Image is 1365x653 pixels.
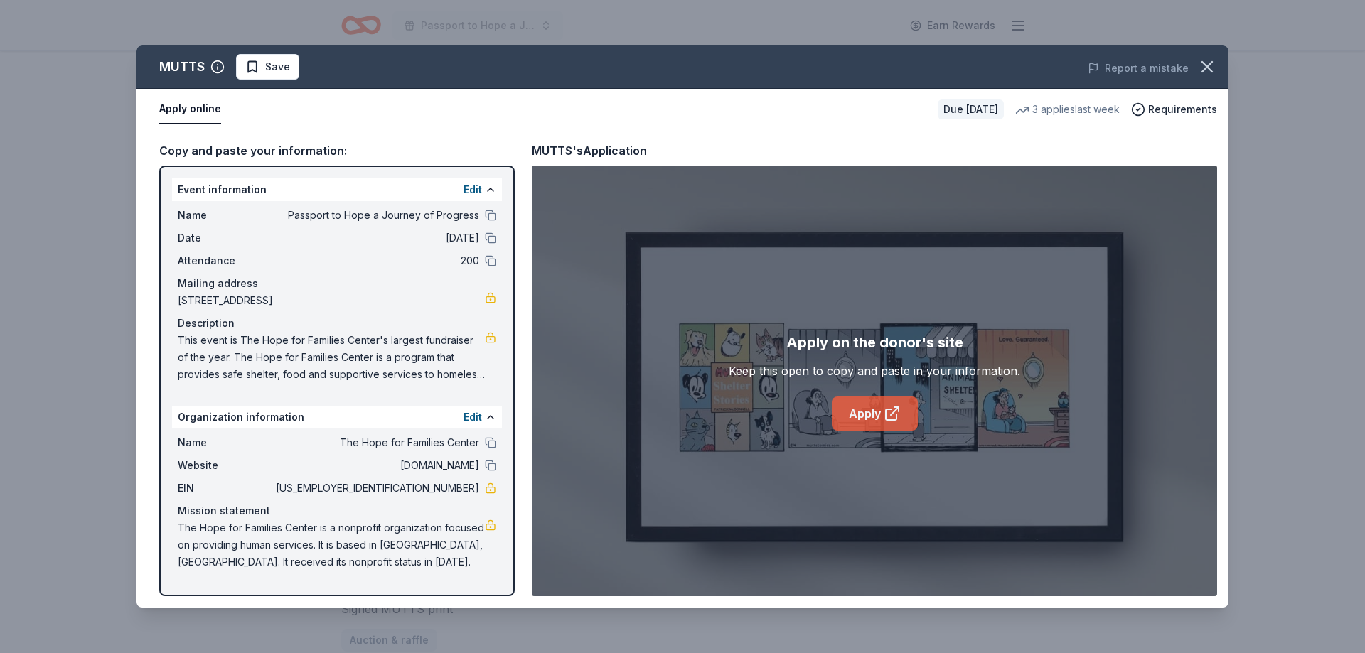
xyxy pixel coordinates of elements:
button: Requirements [1131,101,1217,118]
span: Save [265,58,290,75]
span: Name [178,207,273,224]
div: Event information [172,178,502,201]
div: Mission statement [178,502,496,519]
div: MUTTS's Application [532,141,647,160]
span: Passport to Hope a Journey of Progress [273,207,479,224]
button: Edit [464,181,482,198]
button: Apply online [159,95,221,124]
span: The Hope for Families Center is a nonprofit organization focused on providing human services. It ... [178,519,485,571]
span: 200 [273,252,479,269]
a: Apply [832,396,918,431]
span: Requirements [1148,101,1217,118]
span: Website [178,457,273,474]
span: This event is The Hope for Families Center's largest fundraiser of the year. The Hope for Familie... [178,332,485,383]
span: Name [178,434,273,451]
button: Report a mistake [1088,60,1189,77]
span: [DATE] [273,230,479,247]
div: 3 applies last week [1015,101,1120,118]
div: Copy and paste your information: [159,141,515,160]
span: Date [178,230,273,247]
span: The Hope for Families Center [273,434,479,451]
span: [STREET_ADDRESS] [178,292,485,309]
div: Mailing address [178,275,496,292]
span: Attendance [178,252,273,269]
div: MUTTS [159,55,205,78]
div: Description [178,315,496,332]
div: Keep this open to copy and paste in your information. [729,362,1020,379]
button: Edit [464,409,482,426]
span: EIN [178,480,273,497]
div: Due [DATE] [938,99,1004,119]
span: [US_EMPLOYER_IDENTIFICATION_NUMBER] [273,480,479,497]
span: [DOMAIN_NAME] [273,457,479,474]
div: Organization information [172,406,502,428]
button: Save [236,54,299,80]
div: Apply on the donor's site [786,331,963,354]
